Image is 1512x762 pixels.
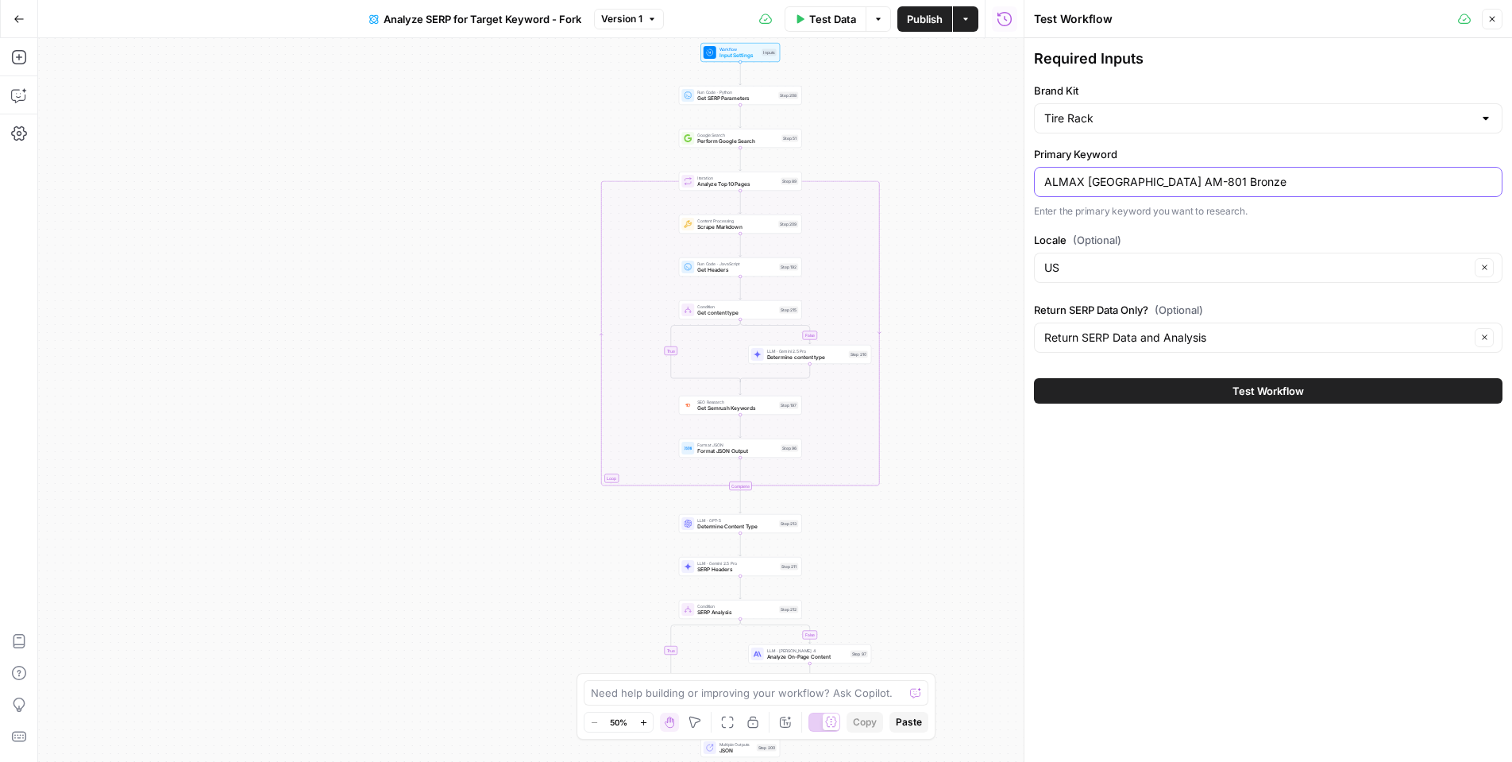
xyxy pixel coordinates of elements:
div: Step 212 [779,606,798,613]
g: Edge from step_89-iteration-end to step_213 [739,490,742,513]
g: Edge from step_192 to step_215 [739,277,742,300]
input: Tire Rack [1044,110,1473,126]
div: Step 208 [778,92,798,99]
div: Content ProcessingScrape MarkdownStep 209 [679,215,802,234]
span: Format JSON [697,442,777,448]
div: Step 192 [779,264,798,271]
span: Analyze Top 10 Pages [697,180,777,188]
div: Step 51 [781,135,798,142]
span: (Optional) [1155,302,1203,318]
div: SEO ResearchGet Semrush KeywordsStep 197 [679,396,802,415]
div: LoopIterationAnalyze Top 10 PagesStep 89 [679,172,802,191]
button: Version 1 [594,9,664,29]
span: SERP Headers [697,566,777,574]
span: Condition [697,603,776,609]
div: Complete [679,482,802,490]
button: Publish [897,6,952,32]
button: Test Data [785,6,866,32]
span: Test Data [809,11,856,27]
button: Paste [889,712,928,733]
span: 50% [610,716,627,729]
div: ConditionGet content typeStep 215 [679,300,802,319]
span: Determine content type [767,354,846,362]
div: Step 96 [781,445,798,452]
label: Locale [1034,232,1502,248]
g: Edge from step_97 to step_212-conditional-end [740,663,810,682]
g: Edge from step_51 to step_89 [739,148,742,171]
div: LLM · Gemini 2.5 ProDetermine content typeStep 210 [748,345,871,364]
span: Run Code · Python [697,89,775,95]
span: Version 1 [601,12,642,26]
div: LLM · Gemini 2.5 ProSERP HeadersStep 211 [679,557,802,576]
div: WorkflowInput SettingsInputs [679,43,802,62]
div: Step 97 [850,651,868,658]
div: Step 197 [779,402,798,409]
span: Workflow [719,46,759,52]
span: SERP Analysis [697,609,776,617]
div: Step 210 [849,351,868,358]
img: jlmgu399hrhymlku2g1lv3es8mdc [684,220,692,228]
span: Get content type [697,309,776,317]
span: Condition [697,304,776,310]
div: LLM · GPT-5Determine Content TypeStep 213 [679,514,802,533]
div: LLM · [PERSON_NAME] 4Analyze On-Page ContentStep 97 [748,644,871,663]
span: Iteration [697,175,777,181]
span: Analyze SERP for Target Keyword - Fork [384,11,581,27]
div: Required Inputs [1034,48,1502,70]
div: Inputs [762,49,777,56]
span: JSON [719,747,754,755]
div: Complete [729,482,752,490]
span: Copy [853,715,877,729]
span: LLM · Gemini 2.5 Pro [697,560,777,567]
button: Test Workflow [1034,378,1502,404]
div: Run Code · JavaScriptGet HeadersStep 192 [679,257,802,277]
span: Input Settings [719,52,759,60]
span: Perform Google Search [697,137,778,145]
div: Multiple OutputsJSONStep 200 [679,738,802,757]
g: Edge from step_211 to step_212 [739,576,742,599]
span: Get SERP Parameters [697,95,775,103]
span: LLM · [PERSON_NAME] 4 [767,648,847,654]
span: Get Headers [697,266,776,274]
span: Analyze On-Page Content [767,653,847,661]
div: Step 89 [781,178,798,185]
span: Test Workflow [1232,383,1304,399]
g: Edge from step_210 to step_215-conditional-end [740,364,810,382]
span: Content Processing [697,218,775,224]
span: SEO Research [697,399,776,405]
g: Edge from step_89 to step_209 [739,191,742,214]
span: Multiple Outputs [719,741,754,748]
span: Paste [896,715,922,729]
g: Edge from step_212 to step_97 [740,619,811,644]
img: ey5lt04xp3nqzrimtu8q5fsyor3u [684,402,692,409]
label: Brand Kit [1034,83,1502,99]
g: Edge from step_215-conditional-end to step_197 [739,381,742,396]
div: Step 209 [778,221,798,228]
g: Edge from step_209 to step_192 [739,234,742,257]
div: Run Code · PythonGet SERP ParametersStep 208 [679,86,802,105]
div: Step 200 [757,745,777,752]
g: Edge from step_208 to step_51 [739,105,742,128]
span: Get Semrush Keywords [697,404,776,412]
div: Step 213 [779,520,798,528]
span: Google Search [697,132,778,138]
span: LLM · GPT-5 [697,517,776,524]
div: Format JSONFormat JSON OutputStep 96 [679,439,802,458]
div: Google SearchPerform Google SearchStep 51 [679,129,802,148]
span: Format JSON Output [697,447,777,455]
div: ConditionSERP AnalysisStep 212 [679,600,802,619]
g: Edge from step_212 to step_212-conditional-end [671,619,741,682]
span: Publish [907,11,943,27]
label: Return SERP Data Only? [1034,302,1502,318]
span: Determine Content Type [697,523,776,531]
button: Copy [847,712,883,733]
g: Edge from step_197 to step_96 [739,415,742,438]
div: Step 211 [780,563,798,571]
g: Edge from step_215 to step_215-conditional-end [671,319,741,382]
g: Edge from step_213 to step_211 [739,533,742,556]
p: Enter the primary keyword you want to research. [1034,203,1502,219]
span: (Optional) [1073,232,1121,248]
label: Primary Keyword [1034,146,1502,162]
span: Scrape Markdown [697,223,775,231]
span: LLM · Gemini 2.5 Pro [767,348,846,354]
